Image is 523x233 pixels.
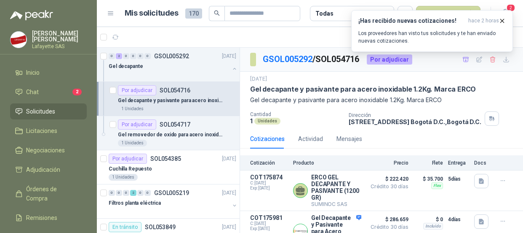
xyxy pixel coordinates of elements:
span: Remisiones [26,213,57,222]
p: $ 0 [414,214,443,225]
span: 2 [506,4,515,12]
img: Company Logo [11,32,27,48]
p: Dirección [349,112,481,118]
a: 0 0 0 2 0 0 GSOL005219[DATE] Filtros planta eléctrica [109,188,238,215]
p: Lafayette SAS [32,44,87,49]
img: Logo peakr [10,10,53,20]
div: 0 [123,190,129,196]
p: [DATE] [222,189,236,197]
span: Exp: [DATE] [250,226,288,231]
p: Gel decapante y pasivante para acero inoxidable 1.2Kg. Marca ERCO [250,85,476,94]
span: Inicio [26,68,40,77]
span: 2 [72,89,82,95]
a: Órdenes de Compra [10,181,87,206]
span: hace 2 horas [468,17,499,24]
p: Gel decapante y pasivante para acero inoxidable 1.2Kg. Marca ERCO [118,97,223,105]
a: Inicio [10,65,87,81]
a: Adjudicación [10,162,87,178]
p: Los proveedores han visto tus solicitudes y te han enviado nuevas cotizaciones. [358,30,506,45]
a: Negociaciones [10,142,87,158]
div: Cotizaciones [250,134,285,144]
div: Todas [315,9,333,18]
p: Flete [414,160,443,166]
a: Chat2 [10,84,87,100]
a: Por adjudicarSOL054385[DATE] Cuchilla Repuesto1 Unidades [97,150,240,184]
div: 1 Unidades [109,174,138,181]
button: Nueva solicitud [416,6,480,21]
div: 2 [130,190,136,196]
p: 4 días [448,214,469,225]
p: [DATE] [250,75,267,83]
p: SUMINOC SAS [311,201,361,207]
p: COT175874 [250,174,288,181]
p: Cotización [250,160,288,166]
p: GSOL005292 [154,53,189,59]
p: [STREET_ADDRESS] Bogotá D.C. , Bogotá D.C. [349,118,481,125]
button: 2 [498,6,513,21]
div: Por adjudicar [118,85,156,95]
p: Docs [474,160,491,166]
div: 0 [130,53,136,59]
p: [DATE] [222,52,236,60]
div: Por adjudicar [118,119,156,130]
div: Por adjudicar [109,154,147,164]
span: search [214,10,220,16]
p: 5 días [448,174,469,184]
p: Cuchilla Repuesto [109,165,152,173]
div: 0 [144,53,151,59]
p: / SOL054716 [263,53,360,66]
div: Incluido [423,223,443,230]
div: 0 [137,53,144,59]
span: Crédito 30 días [366,225,408,230]
h1: Mis solicitudes [125,7,179,19]
span: Crédito 30 días [366,184,408,189]
a: 0 2 0 0 0 0 GSOL005292[DATE] Gel decapante [109,51,238,78]
p: SOL054385 [150,156,181,162]
div: Actividad [298,134,323,144]
span: C: [DATE] [250,221,288,226]
p: [DATE] [222,155,236,163]
h3: ¡Has recibido nuevas cotizaciones! [358,17,465,24]
div: 0 [144,190,151,196]
div: 0 [123,53,129,59]
p: Precio [366,160,408,166]
button: ¡Has recibido nuevas cotizaciones!hace 2 horas Los proveedores han visto tus solicitudes y te han... [351,10,513,52]
span: Exp: [DATE] [250,186,288,191]
div: 1 Unidades [118,106,147,112]
span: 170 [185,8,202,19]
span: Chat [26,87,39,97]
p: $ 35.700 [414,174,443,184]
p: GSOL005219 [154,190,189,196]
div: 0 [116,190,122,196]
a: GSOL005292 [263,54,312,64]
span: C: [DATE] [250,181,288,186]
span: Negociaciones [26,146,65,155]
span: $ 286.659 [366,214,408,225]
span: $ 222.420 [366,174,408,184]
div: Mensajes [336,134,362,144]
a: Licitaciones [10,123,87,139]
p: SOL054717 [160,122,190,127]
div: 1 Unidades [118,140,147,146]
div: Por adjudicar [367,54,412,65]
p: Filtros planta eléctrica [109,199,161,207]
p: 1 [250,117,253,125]
div: 0 [109,53,115,59]
a: Remisiones [10,210,87,226]
a: Por adjudicarSOL054716Gel decapante y pasivante para acero inoxidable 1.2Kg. Marca ERCO1 Unidades [97,82,240,116]
div: 2 [116,53,122,59]
div: En tránsito [109,222,141,232]
div: 0 [137,190,144,196]
p: ERCO GEL DECAPANTE Y PASIVANTE (1200 GR) [311,174,361,201]
div: 0 [109,190,115,196]
a: Por adjudicarSOL054717Gel removedor de oxido para acero inoxidable 1000 gramos Marca ERCO1 Unidades [97,116,240,150]
p: COT175981 [250,214,288,221]
p: Gel decapante y pasivante para acero inoxidable 1.2Kg. Marca ERCO [250,95,513,105]
p: [PERSON_NAME] [PERSON_NAME] [32,30,87,42]
span: Adjudicación [26,165,60,174]
p: SOL054716 [160,87,190,93]
p: SOL053849 [145,224,176,230]
span: Solicitudes [26,107,55,116]
span: Licitaciones [26,126,57,135]
p: Gel decapante [109,62,143,70]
